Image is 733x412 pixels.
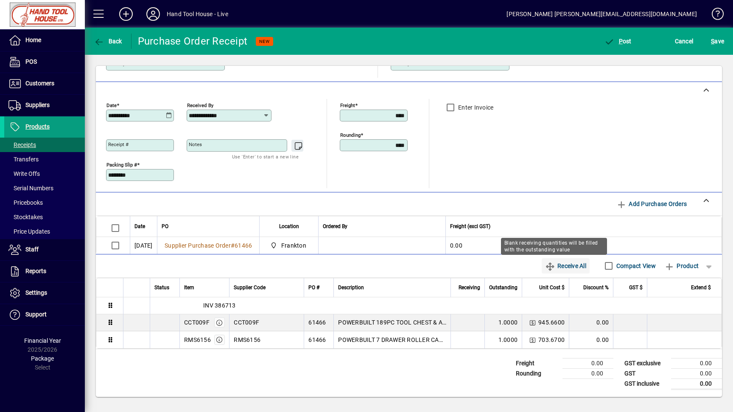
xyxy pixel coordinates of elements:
[140,6,167,22] button: Profile
[602,34,634,49] button: Post
[569,331,613,348] td: 0.00
[189,141,202,147] mat-label: Notes
[25,246,39,253] span: Staff
[545,259,586,273] span: Receive All
[184,318,210,327] div: CCT009F
[235,242,252,249] span: 61466
[4,138,85,152] a: Receipts
[162,241,255,250] a: Supplier Purchase Order#61466
[619,38,623,45] span: P
[338,283,364,292] span: Description
[583,283,609,292] span: Discount %
[340,132,361,138] mat-label: Rounding
[4,195,85,210] a: Pricebooks
[501,238,607,255] div: Blank receiving quantities will be filled with the outstanding value
[308,283,319,292] span: PO #
[675,34,694,48] span: Cancel
[333,314,450,331] td: POWERBUILT 189PC TOOL CHEST & ASSORTED TOOLS
[106,102,117,108] mat-label: Date
[489,283,518,292] span: Outstanding
[711,38,714,45] span: S
[664,259,699,273] span: Product
[4,30,85,51] a: Home
[562,368,613,378] td: 0.00
[4,95,85,116] a: Suppliers
[569,314,613,331] td: 0.00
[106,161,137,167] mat-label: Packing Slip #
[4,210,85,224] a: Stocktakes
[162,222,168,231] span: PO
[229,314,304,331] td: CCT009F
[167,7,228,21] div: Hand Tool House - Live
[705,2,722,29] a: Knowledge Base
[108,141,129,147] mat-label: Receipt #
[184,336,211,344] div: RMS6156
[4,51,85,73] a: POS
[4,239,85,260] a: Staff
[304,331,333,348] td: 61466
[671,378,722,389] td: 0.00
[268,240,310,251] span: Frankton
[134,222,145,231] span: Date
[234,283,266,292] span: Supplier Code
[538,318,565,327] span: 945.6600
[323,222,347,231] span: Ordered By
[8,228,50,235] span: Price Updates
[709,34,726,49] button: Save
[281,241,306,250] span: Frankton
[130,237,157,254] td: [DATE]
[25,37,41,43] span: Home
[691,283,711,292] span: Extend $
[604,38,632,45] span: ost
[620,378,671,389] td: GST inclusive
[24,337,61,344] span: Financial Year
[4,166,85,181] a: Write Offs
[484,331,522,348] td: 1.0000
[323,222,441,231] div: Ordered By
[539,283,565,292] span: Unit Cost $
[25,58,37,65] span: POS
[671,358,722,368] td: 0.00
[538,336,565,344] span: 703.6700
[229,331,304,348] td: RMS6156
[25,268,46,274] span: Reports
[615,262,656,270] label: Compact View
[112,6,140,22] button: Add
[333,331,450,348] td: POWERBUILT 7 DRAWER ROLLER CABINET - RACING SERIES RED
[184,283,194,292] span: Item
[4,73,85,94] a: Customers
[629,283,643,292] span: GST $
[31,355,54,362] span: Package
[25,123,50,130] span: Products
[94,38,122,45] span: Back
[456,103,493,112] label: Enter Invoice
[134,222,153,231] div: Date
[8,199,43,206] span: Pricebooks
[484,314,522,331] td: 1.0000
[445,237,722,254] td: 0.00
[162,222,255,231] div: PO
[8,185,53,192] span: Serial Numbers
[459,283,480,292] span: Receiving
[542,258,590,274] button: Receive All
[25,102,50,108] span: Suppliers
[165,242,231,249] span: Supplier Purchase Order
[8,214,43,220] span: Stocktakes
[620,358,671,368] td: GST exclusive
[279,222,299,231] span: Location
[25,80,54,87] span: Customers
[4,304,85,325] a: Support
[85,34,131,49] app-page-header-button: Back
[526,316,538,328] button: Change Price Levels
[187,102,213,108] mat-label: Received by
[616,197,687,211] span: Add Purchase Orders
[259,39,270,44] span: NEW
[25,289,47,296] span: Settings
[150,301,722,310] div: INV 386713
[4,282,85,304] a: Settings
[620,368,671,378] td: GST
[613,196,690,212] button: Add Purchase Orders
[673,34,696,49] button: Cancel
[304,314,333,331] td: 61466
[8,141,36,148] span: Receipts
